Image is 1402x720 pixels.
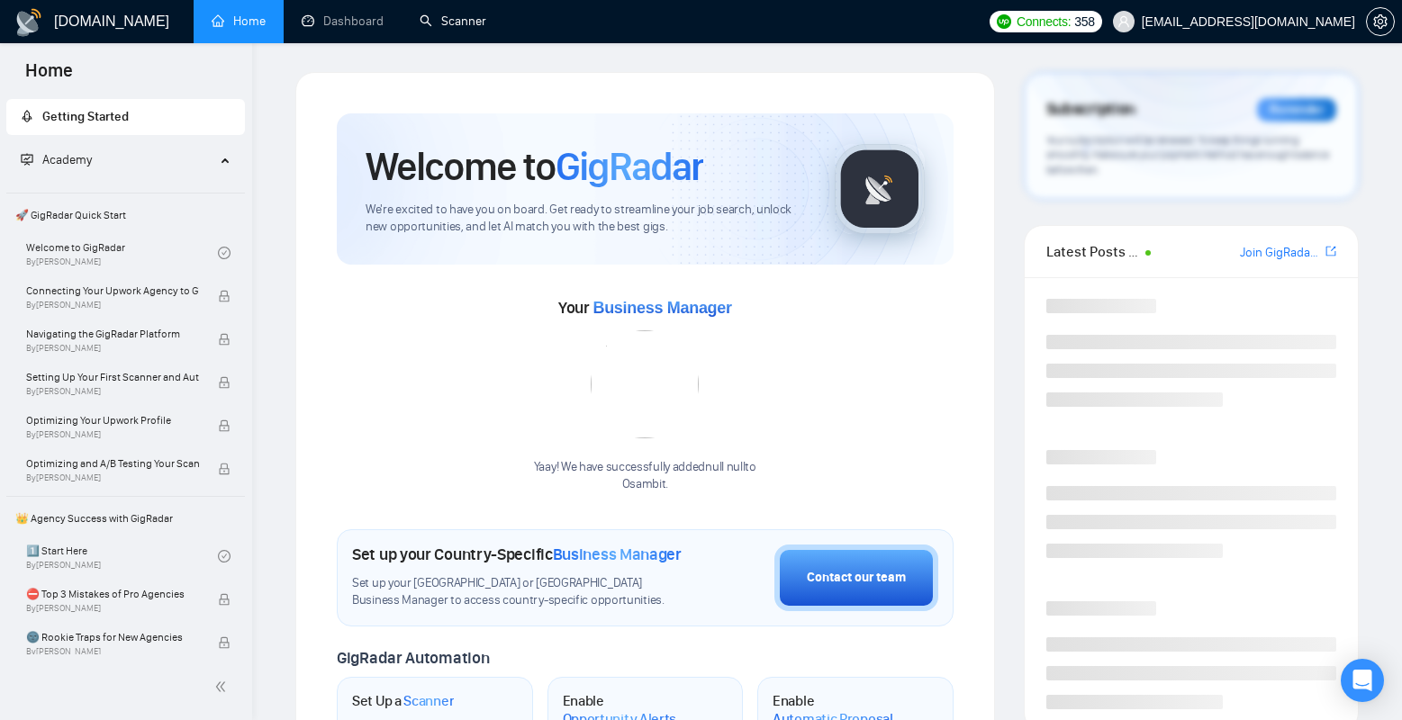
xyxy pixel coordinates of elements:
img: error [591,330,699,438]
span: By [PERSON_NAME] [26,429,199,440]
img: logo [14,8,43,37]
span: Navigating the GigRadar Platform [26,325,199,343]
li: Getting Started [6,99,245,135]
span: fund-projection-screen [21,153,33,166]
span: Getting Started [42,109,129,124]
span: lock [218,593,231,606]
span: Connects: [1017,12,1071,31]
a: export [1325,243,1336,260]
span: By [PERSON_NAME] [26,300,199,310]
a: setting [1366,14,1395,29]
div: Yaay! We have successfully added null null to [534,459,756,493]
span: setting [1367,14,1394,29]
a: dashboardDashboard [302,13,384,29]
span: Your subscription will be renewed. To keep things running smoothly, make sure your payment method... [1046,133,1329,176]
span: Subscription [1046,94,1135,125]
span: export [1325,244,1336,258]
h1: Set Up a [352,692,454,710]
div: Open Intercom Messenger [1341,659,1384,702]
span: Academy [42,152,92,167]
a: 1️⃣ Start HereBy[PERSON_NAME] [26,536,218,576]
span: Optimizing and A/B Testing Your Scanner for Better Results [26,454,199,472]
a: homeHome [212,13,266,29]
span: user [1117,15,1130,28]
button: setting [1366,7,1395,36]
span: 🌚 Rookie Traps for New Agencies [26,628,199,646]
img: gigradar-logo.png [835,144,925,234]
span: By [PERSON_NAME] [26,343,199,354]
span: Home [11,58,87,95]
span: We're excited to have you on board. Get ready to streamline your job search, unlock new opportuni... [366,202,806,236]
span: Latest Posts from the GigRadar Community [1046,240,1140,263]
a: Welcome to GigRadarBy[PERSON_NAME] [26,233,218,273]
span: lock [218,376,231,389]
span: lock [218,333,231,346]
a: searchScanner [420,13,486,29]
span: lock [218,419,231,432]
span: Academy [21,152,92,167]
span: lock [218,290,231,302]
span: By [PERSON_NAME] [26,386,199,397]
span: lock [218,463,231,475]
div: Contact our team [807,568,906,588]
span: Setting Up Your First Scanner and Auto-Bidder [26,368,199,386]
span: Scanner [403,692,454,710]
span: Your [558,298,732,318]
span: double-left [214,678,232,696]
span: 358 [1074,12,1094,31]
span: ⛔ Top 3 Mistakes of Pro Agencies [26,585,199,603]
span: Connecting Your Upwork Agency to GigRadar [26,282,199,300]
h1: Welcome to [366,142,703,191]
span: lock [218,636,231,649]
span: Business Manager [553,544,682,564]
span: By [PERSON_NAME] [26,603,199,614]
span: By [PERSON_NAME] [26,646,199,657]
span: Business Manager [592,299,731,317]
a: Join GigRadar Slack Community [1240,243,1322,263]
span: 🚀 GigRadar Quick Start [8,197,243,233]
p: Osambit . [534,476,756,493]
img: upwork-logo.png [997,14,1011,29]
span: check-circle [218,247,231,259]
span: GigRadar [556,142,703,191]
span: Set up your [GEOGRAPHIC_DATA] or [GEOGRAPHIC_DATA] Business Manager to access country-specific op... [352,575,684,609]
span: 👑 Agency Success with GigRadar [8,500,243,536]
span: rocket [21,110,33,122]
span: check-circle [218,550,231,562]
div: Reminder [1257,98,1336,121]
span: GigRadar Automation [337,648,489,668]
h1: Set up your Country-Specific [352,544,682,564]
button: Contact our team [774,544,938,611]
span: By [PERSON_NAME] [26,472,199,483]
span: Optimizing Your Upwork Profile [26,411,199,429]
